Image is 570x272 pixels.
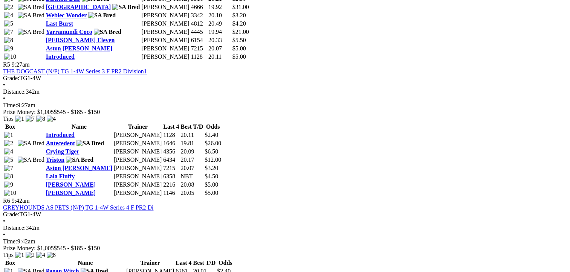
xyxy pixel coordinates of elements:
[208,28,231,36] td: 19.94
[175,259,192,267] th: Last 4
[18,4,44,11] img: SA Bred
[208,45,231,52] td: 20.07
[4,37,13,44] img: 8
[46,37,115,43] a: [PERSON_NAME] Eleven
[232,37,246,43] span: $5.50
[4,20,13,27] img: 5
[113,189,162,197] td: [PERSON_NAME]
[205,165,218,171] span: $3.20
[36,115,45,122] img: 8
[46,140,75,146] a: Antecedent
[191,3,207,11] td: 4666
[3,75,567,82] div: TG1-4W
[141,45,189,52] td: [PERSON_NAME]
[163,173,179,180] td: 6358
[205,140,221,146] span: $26.00
[232,4,249,10] span: $31.00
[180,140,203,147] td: 19.81
[18,140,44,147] img: SA Bred
[3,211,567,218] div: TG1-4W
[113,164,162,172] td: [PERSON_NAME]
[4,165,13,172] img: 7
[180,181,203,188] td: 20.08
[46,29,92,35] a: Yarramundi Coco
[180,189,203,197] td: 20.05
[3,204,153,211] a: GREYHOUNDS AS PETS (N/P) TG 1-4W Series 4 F PR2 Di
[4,45,13,52] img: 9
[208,53,231,61] td: 20.11
[46,20,73,27] a: Last Burst
[46,173,75,179] a: Lala Fluffy
[180,123,203,131] th: Best T/D
[180,156,203,164] td: 20.17
[191,12,207,19] td: 3342
[46,190,96,196] a: [PERSON_NAME]
[205,132,218,138] span: $2.40
[4,132,13,138] img: 1
[4,181,13,188] img: 9
[18,157,44,163] img: SA Bred
[4,190,16,196] img: 10
[54,109,100,115] span: $545 - $185 - $150
[46,157,64,163] a: Triston
[163,140,179,147] td: 1646
[191,36,207,44] td: 6154
[4,173,13,180] img: 8
[94,29,121,35] img: SA Bred
[232,53,246,60] span: $5.00
[3,102,567,109] div: 9:27am
[76,140,104,147] img: SA Bred
[141,36,189,44] td: [PERSON_NAME]
[193,259,216,267] th: Best T/D
[191,28,207,36] td: 4445
[113,148,162,155] td: [PERSON_NAME]
[163,156,179,164] td: 6434
[46,123,113,131] th: Name
[3,61,10,68] span: R5
[232,29,249,35] span: $21.00
[163,164,179,172] td: 7215
[180,164,203,172] td: 20.07
[3,245,567,252] div: Prize Money: $1,005
[4,53,16,60] img: 10
[208,20,231,27] td: 20.49
[204,123,222,131] th: Odds
[3,88,567,95] div: 342m
[141,12,189,19] td: [PERSON_NAME]
[208,3,231,11] td: 19.92
[4,4,13,11] img: 2
[141,3,189,11] td: [PERSON_NAME]
[46,165,112,171] a: Aston [PERSON_NAME]
[18,12,44,19] img: SA Bred
[3,198,10,204] span: R6
[54,245,100,251] span: $545 - $185 - $150
[3,109,567,115] div: Prize Money: $1,005
[46,132,75,138] a: Introduced
[3,238,17,245] span: Time:
[191,53,207,61] td: 1128
[205,190,218,196] span: $5.00
[3,225,567,231] div: 342m
[4,12,13,19] img: 4
[217,259,234,267] th: Odds
[126,259,174,267] th: Trainer
[26,252,35,258] img: 2
[46,45,112,52] a: Aston [PERSON_NAME]
[163,181,179,188] td: 2216
[208,36,231,44] td: 20.33
[113,156,162,164] td: [PERSON_NAME]
[208,12,231,19] td: 20.10
[4,29,13,35] img: 7
[46,148,79,155] a: Crying Tiger
[232,20,246,27] span: $4.20
[46,12,87,18] a: Weblec Wonder
[163,123,179,131] th: Last 4
[5,123,15,130] span: Box
[141,28,189,36] td: [PERSON_NAME]
[47,252,56,258] img: 8
[46,53,75,60] a: Introduced
[232,45,246,52] span: $5.00
[4,148,13,155] img: 4
[66,157,93,163] img: SA Bred
[205,173,218,179] span: $4.50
